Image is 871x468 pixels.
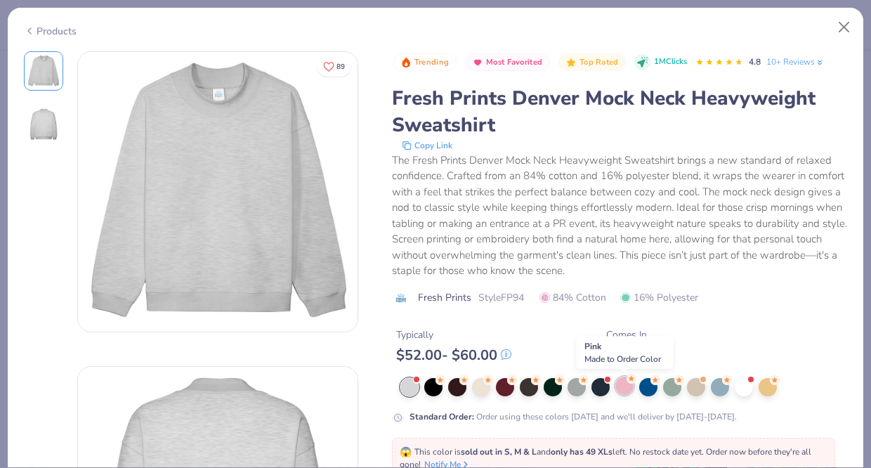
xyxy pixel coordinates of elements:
[414,58,449,66] span: Trending
[396,346,511,364] div: $ 52.00 - $ 60.00
[579,58,619,66] span: Top Rated
[461,446,537,457] strong: sold out in S, M & L
[392,152,848,279] div: The Fresh Prints Denver Mock Neck Heavyweight Sweatshirt brings a new standard of relaxed confide...
[620,290,698,305] span: 16% Polyester
[78,52,358,332] img: Front
[336,63,345,70] span: 89
[565,57,577,68] img: Top Rated sort
[606,327,657,342] div: Comes In
[410,410,737,423] div: Order using these colors [DATE] and we'll deliver by [DATE]-[DATE].
[410,411,474,422] strong: Standard Order :
[400,446,412,459] span: 😱
[695,51,743,74] div: 4.8 Stars
[393,53,457,72] button: Badge Button
[317,56,351,77] button: Like
[27,108,60,141] img: Back
[24,24,77,39] div: Products
[551,446,613,457] strong: only has 49 XLs
[392,292,411,304] img: brand logo
[486,58,542,66] span: Most Favorited
[766,56,825,68] a: 10+ Reviews
[654,56,687,68] span: 1M Clicks
[749,56,761,67] span: 4.8
[472,57,483,68] img: Most Favorited sort
[831,14,858,41] button: Close
[418,290,471,305] span: Fresh Prints
[392,85,848,138] div: Fresh Prints Denver Mock Neck Heavyweight Sweatshirt
[478,290,524,305] span: Style FP94
[577,337,674,369] div: Pink
[27,54,60,88] img: Front
[398,138,457,152] button: copy to clipboard
[396,327,511,342] div: Typically
[584,353,661,365] span: Made to Order Color
[558,53,626,72] button: Badge Button
[400,57,412,68] img: Trending sort
[539,290,606,305] span: 84% Cotton
[465,53,550,72] button: Badge Button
